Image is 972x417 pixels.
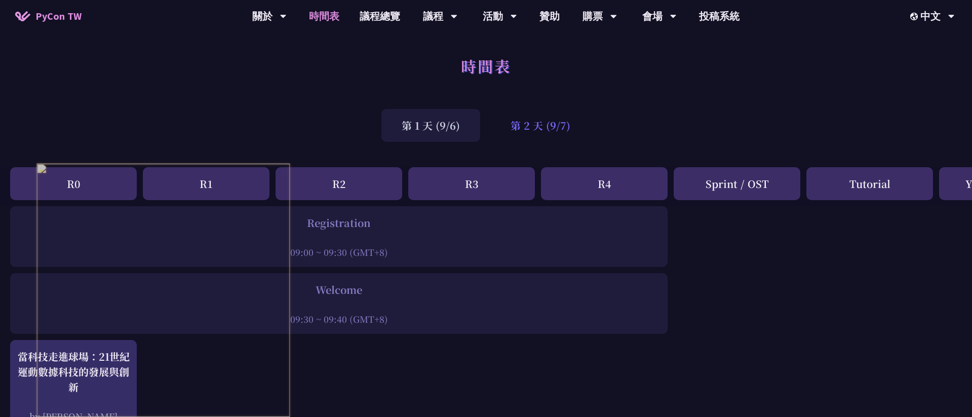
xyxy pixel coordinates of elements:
div: Tutorial [806,167,933,200]
div: Sprint / OST [674,167,800,200]
div: R4 [541,167,668,200]
div: Welcome [15,282,663,297]
div: 09:00 ~ 09:30 (GMT+8) [15,246,663,258]
div: R1 [143,167,269,200]
div: 09:30 ~ 09:40 (GMT+8) [15,313,663,325]
div: 第 2 天 (9/7) [490,109,591,142]
div: R0 [10,167,137,200]
div: 當科技走進球場：21世紀運動數據科技的發展與創新 [15,349,132,395]
img: Locale Icon [910,13,920,20]
div: 第 1 天 (9/6) [381,109,480,142]
img: Home icon of PyCon TW 2025 [15,11,30,21]
div: Registration [15,215,663,231]
a: PyCon TW [5,4,92,29]
div: R3 [408,167,535,200]
h1: 時間表 [461,51,511,81]
div: R2 [276,167,402,200]
span: PyCon TW [35,9,82,24]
